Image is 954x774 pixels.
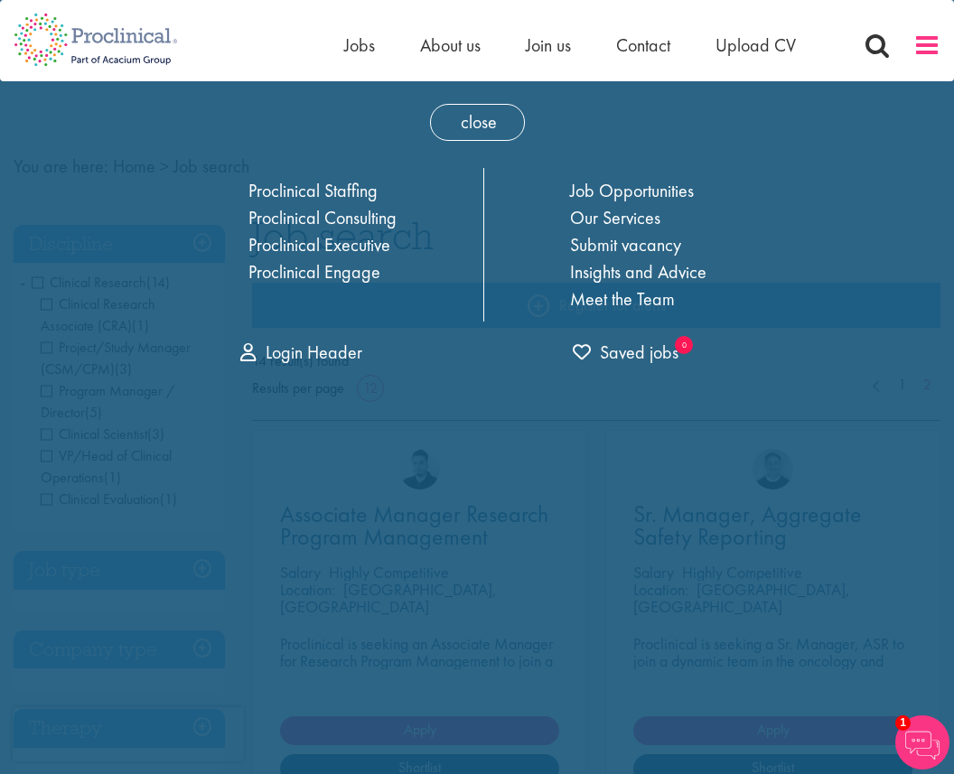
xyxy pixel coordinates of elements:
[570,287,675,311] a: Meet the Team
[573,340,678,364] span: Saved jobs
[526,33,571,57] a: Join us
[248,233,390,256] a: Proclinical Executive
[248,206,397,229] a: Proclinical Consulting
[570,179,694,202] a: Job Opportunities
[895,715,949,769] img: Chatbot
[573,340,678,366] a: 0 jobs in shortlist
[715,33,796,57] a: Upload CV
[248,260,380,284] a: Proclinical Engage
[570,260,706,284] a: Insights and Advice
[675,336,693,354] sub: 0
[895,715,911,731] span: 1
[570,233,681,256] a: Submit vacancy
[570,206,660,229] a: Our Services
[344,33,375,57] a: Jobs
[420,33,481,57] a: About us
[240,340,362,364] a: Login Header
[616,33,670,57] a: Contact
[248,179,378,202] a: Proclinical Staffing
[430,104,525,141] span: close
